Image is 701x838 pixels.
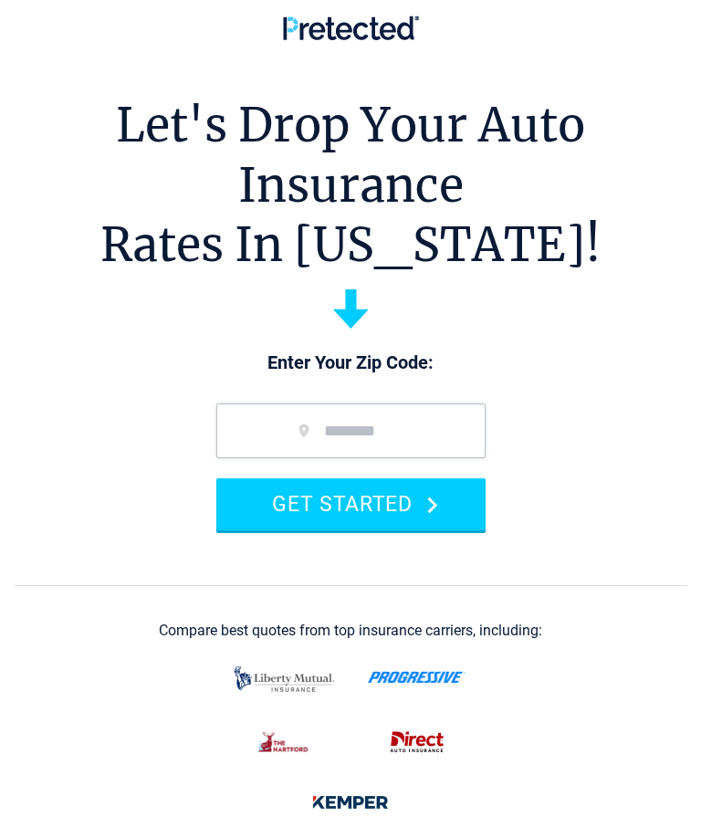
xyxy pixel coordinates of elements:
button: GET STARTED [216,478,486,530]
h1: Let's Drop Your Auto Insurance Rates In [US_STATE]! [14,96,687,276]
img: Pretected Logo [283,16,419,40]
p: Enter Your Zip Code: [198,351,504,376]
img: direct [381,723,454,761]
img: kemper [302,783,399,822]
img: liberty [229,657,340,701]
img: progressive [368,671,466,684]
input: zip code [216,403,486,458]
img: thehartford [248,723,320,761]
div: Compare best quotes from top insurance carriers, including: [159,623,542,639]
